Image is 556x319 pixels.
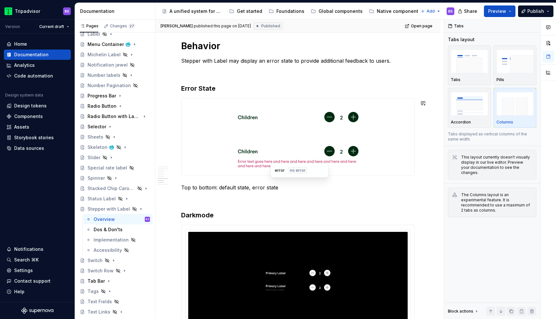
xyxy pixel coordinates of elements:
[14,145,44,151] div: Data sources
[88,41,131,48] div: Menu Container 🥶
[496,120,513,125] p: Columns
[4,265,71,276] a: Settings
[4,111,71,122] a: Components
[484,5,515,17] button: Preview
[77,194,153,204] a: Status Label
[496,50,534,73] img: placeholder
[494,45,537,85] button: placeholderPills
[4,276,71,286] button: Contact support
[77,101,153,111] a: Radio Button
[170,8,223,14] div: A unified system for every journey.
[14,257,39,263] div: Search ⌘K
[88,165,127,171] div: Special rate label
[448,9,453,14] div: BS
[448,132,536,142] p: Tabs displayed as vertical columns of the same width.
[451,77,460,82] p: Tabs
[88,134,103,140] div: Sheets
[77,60,153,70] a: Notification jewel
[496,77,504,82] p: Pills
[77,50,153,60] a: Michelin Label
[88,288,99,295] div: Tags
[14,278,51,284] div: Contact support
[94,216,115,223] div: Overview
[14,62,35,68] div: Analytics
[88,206,130,212] div: Stepper with Label
[14,124,29,130] div: Assets
[88,103,116,109] div: Radio Button
[4,60,71,70] a: Analytics
[448,88,491,128] button: placeholderAccordion
[448,307,479,316] div: Block actions
[88,309,110,315] div: Text Links
[94,237,129,243] div: Implementation
[181,211,415,220] h3: Darkmode
[14,51,49,58] div: Documentation
[276,8,304,14] div: Foundations
[21,307,53,314] svg: Supernova Logo
[88,144,114,150] div: Skeleton 🥶
[77,80,153,91] a: Number Pagination
[518,5,553,17] button: Publish
[275,168,285,173] span: error
[77,163,153,173] a: Special rate label
[161,23,193,29] span: [PERSON_NAME]
[80,8,153,14] div: Documentation
[88,93,116,99] div: Progress Bar
[527,8,544,14] span: Publish
[181,57,415,65] p: Stepper with Label may display an error state to provide additional feedback to users.
[77,122,153,132] a: Selector
[110,23,135,29] div: Changes
[4,122,71,132] a: Assets
[77,266,153,276] a: Switch Row
[88,278,105,284] div: Tab Bar
[181,184,415,191] p: Top to bottom: default state, error state
[14,288,24,295] div: Help
[308,6,365,16] a: Global components
[494,88,537,128] button: placeholderColumns
[77,286,153,296] a: Tags
[451,50,488,73] img: placeholder
[83,214,153,224] a: OverviewBS
[88,62,128,68] div: Notification jewel
[290,168,306,173] span: no error
[4,71,71,81] a: Code automation
[88,72,120,78] div: Number labels
[77,111,153,122] a: Radio Button with Label
[14,41,27,47] div: Home
[88,82,131,89] div: Number Pagination
[4,39,71,49] a: Home
[77,39,153,50] a: Menu Container 🥶
[88,257,103,264] div: Switch
[77,296,153,307] a: Text Fields
[128,23,135,29] span: 27
[419,7,443,16] button: Add
[88,175,105,181] div: Spinner
[14,134,54,141] div: Storybook stories
[159,6,225,16] a: A unified system for every journey.
[451,120,471,125] p: Accordion
[461,192,532,213] div: The Columns layout is an experimental feature. It is recommended to use a maximum of 2 tabs as co...
[5,7,12,15] img: 0ed0e8b8-9446-497d-bad0-376821b19aa5.png
[88,298,112,305] div: Text Fields
[464,8,477,14] span: Share
[1,4,73,18] button: TripadvisorBS
[77,142,153,152] a: Skeleton 🥶
[377,8,421,14] div: Native components
[4,143,71,153] a: Data sources
[146,216,149,223] div: BS
[88,185,135,192] div: Stacked Chip Carousel
[77,183,153,194] a: Stacked Chip Carousel
[15,8,40,14] div: Tripadvisor
[403,22,435,31] a: Open page
[181,84,415,93] h3: Error State
[88,196,116,202] div: Status Label
[319,8,363,14] div: Global components
[83,235,153,245] a: Implementation
[77,152,153,163] a: Slider
[88,51,121,58] div: Michelin Label
[4,255,71,265] button: Search ⌘K
[4,287,71,297] button: Help
[448,309,473,314] div: Block actions
[455,5,481,17] button: Share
